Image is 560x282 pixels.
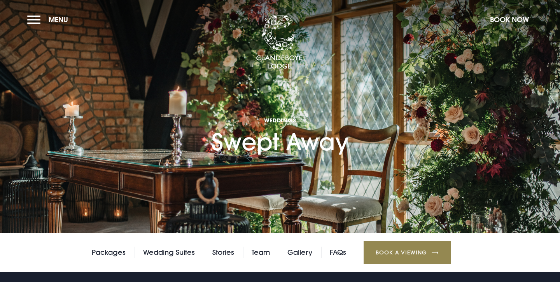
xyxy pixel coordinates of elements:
[287,247,312,258] a: Gallery
[27,11,72,28] button: Menu
[330,247,346,258] a: FAQs
[212,117,348,124] span: Weddings
[143,247,195,258] a: Wedding Suites
[49,15,68,24] span: Menu
[212,247,234,258] a: Stories
[364,241,451,264] a: Book a Viewing
[252,247,270,258] a: Team
[92,247,126,258] a: Packages
[256,15,303,70] img: Clandeboye Lodge
[212,81,348,155] h1: Swept Away
[486,11,533,28] button: Book Now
